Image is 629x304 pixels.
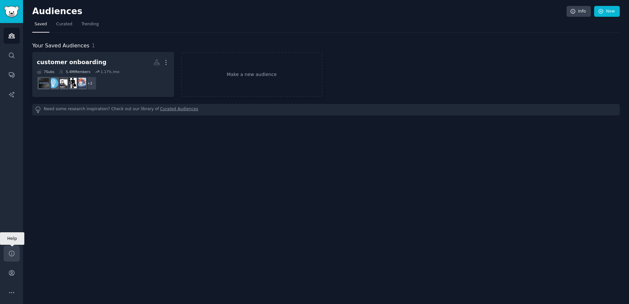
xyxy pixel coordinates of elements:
[54,19,75,33] a: Curated
[56,21,72,27] span: Curated
[4,6,19,17] img: GummySearch logo
[57,78,67,88] img: msp
[594,6,620,17] a: New
[35,21,47,27] span: Saved
[32,42,89,50] span: Your Saved Audiences
[32,104,620,115] div: Need some research inspiration? Check out our library of
[79,19,101,33] a: Trending
[32,52,174,97] a: customer onboarding7Subs5.4MMembers1.17% /mo+2AI_AgentsInsuranceAgentmspEntrepreneuragency
[101,69,119,74] div: 1.17 % /mo
[566,6,591,17] a: Info
[160,106,198,113] a: Curated Audiences
[59,69,90,74] div: 5.4M Members
[32,19,49,33] a: Saved
[37,69,54,74] div: 7 Sub s
[48,78,58,88] img: Entrepreneur
[39,78,49,88] img: agency
[76,78,86,88] img: AI_Agents
[83,76,97,90] div: + 2
[92,42,95,49] span: 1
[32,6,566,17] h2: Audiences
[82,21,99,27] span: Trending
[66,78,77,88] img: InsuranceAgent
[37,58,106,66] div: customer onboarding
[181,52,323,97] a: Make a new audience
